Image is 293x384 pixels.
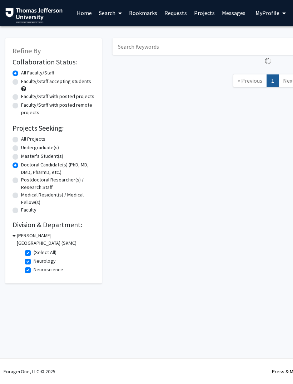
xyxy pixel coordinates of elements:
[21,152,63,160] label: Master's Student(s)
[21,101,95,116] label: Faculty/Staff with posted remote projects
[21,176,95,191] label: Postdoctoral Researcher(s) / Research Staff
[21,191,95,206] label: Medical Resident(s) / Medical Fellow(s)
[262,55,274,67] img: Loading
[161,0,190,25] a: Requests
[34,266,63,273] label: Neuroscience
[190,0,218,25] a: Projects
[218,0,249,25] a: Messages
[21,144,59,151] label: Undergraduate(s)
[21,206,36,214] label: Faculty
[21,78,91,85] label: Faculty/Staff accepting students
[13,124,95,132] h2: Projects Seeking:
[21,93,94,100] label: Faculty/Staff with posted projects
[21,69,54,77] label: All Faculty/Staff
[233,74,267,87] a: Previous Page
[13,220,95,229] h2: Division & Department:
[125,0,161,25] a: Bookmarks
[21,161,95,176] label: Doctoral Candidate(s) (PhD, MD, DMD, PharmD, etc.)
[73,0,95,25] a: Home
[5,8,63,23] img: Thomas Jefferson University Logo
[255,9,279,16] span: My Profile
[238,77,262,84] span: « Previous
[267,74,279,87] a: 1
[21,135,45,143] label: All Projects
[4,359,55,384] div: ForagerOne, LLC © 2025
[17,232,95,247] h3: [PERSON_NAME][GEOGRAPHIC_DATA] (SKMC)
[34,257,56,265] label: Neurology
[34,249,56,256] label: (Select All)
[13,46,41,55] span: Refine By
[95,0,125,25] a: Search
[13,58,95,66] h2: Collaboration Status:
